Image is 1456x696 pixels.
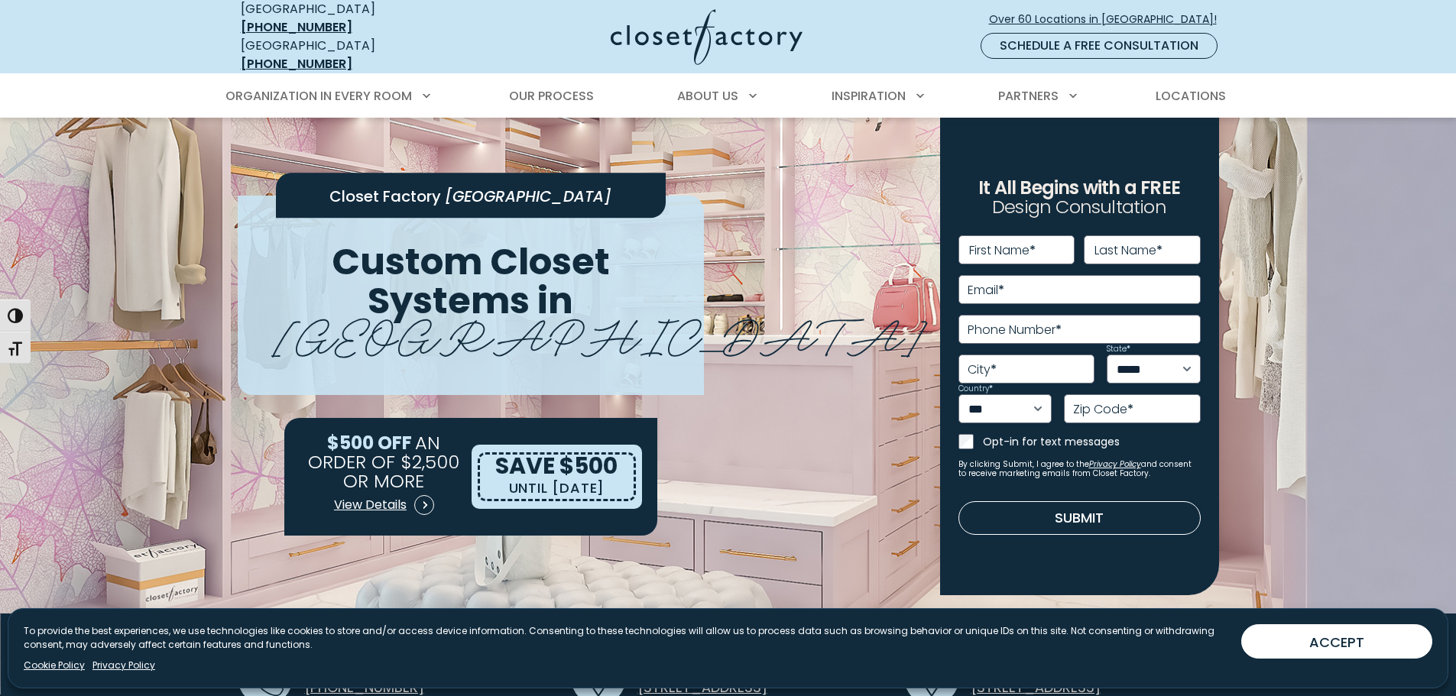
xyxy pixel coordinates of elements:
[241,18,352,36] a: [PHONE_NUMBER]
[998,87,1059,105] span: Partners
[241,37,462,73] div: [GEOGRAPHIC_DATA]
[611,9,803,65] img: Closet Factory Logo
[988,6,1230,33] a: Over 60 Locations in [GEOGRAPHIC_DATA]!
[958,501,1201,535] button: Submit
[983,434,1201,449] label: Opt-in for text messages
[215,75,1242,118] nav: Primary Menu
[273,297,926,367] span: [GEOGRAPHIC_DATA]
[509,87,594,105] span: Our Process
[445,186,611,207] span: [GEOGRAPHIC_DATA]
[1241,624,1432,659] button: ACCEPT
[509,477,605,499] p: UNTIL [DATE]
[241,55,352,73] a: [PHONE_NUMBER]
[677,87,738,105] span: About Us
[24,659,85,672] a: Cookie Policy
[332,236,610,326] span: Custom Closet Systems in
[989,11,1229,28] span: Over 60 Locations in [GEOGRAPHIC_DATA]!
[978,175,1180,200] span: It All Begins with a FREE
[327,430,412,455] span: $500 OFF
[24,624,1229,652] p: To provide the best experiences, we use technologies like cookies to store and/or access device i...
[225,87,412,105] span: Organization in Every Room
[308,430,459,493] span: AN ORDER OF $2,500 OR MORE
[334,496,407,514] span: View Details
[1107,345,1130,353] label: State
[1094,244,1163,257] label: Last Name
[329,186,441,207] span: Closet Factory
[968,364,997,376] label: City
[832,87,906,105] span: Inspiration
[958,460,1201,478] small: By clicking Submit, I agree to the and consent to receive marketing emails from Closet Factory.
[992,195,1166,220] span: Design Consultation
[333,490,435,520] a: View Details
[968,284,1004,296] label: Email
[92,659,155,672] a: Privacy Policy
[1156,87,1226,105] span: Locations
[968,324,1062,336] label: Phone Number
[969,244,1036,257] label: First Name
[495,449,618,482] span: SAVE $500
[1089,458,1141,470] a: Privacy Policy
[1073,403,1133,416] label: Zip Code
[958,385,993,393] label: Country
[981,33,1218,59] a: Schedule a Free Consultation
